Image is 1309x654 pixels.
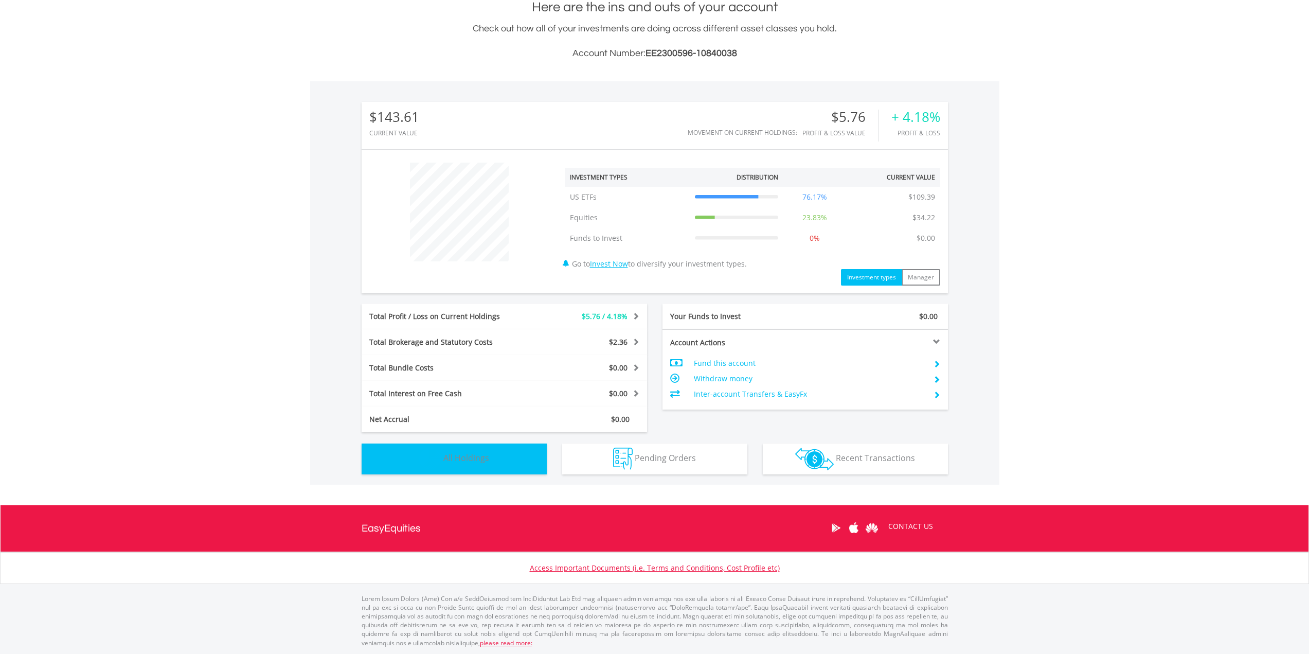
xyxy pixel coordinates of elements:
[846,168,940,187] th: Current Value
[907,207,940,228] td: $34.22
[845,512,863,544] a: Apple
[737,173,778,182] div: Distribution
[783,228,846,249] td: 0%
[565,168,690,187] th: Investment Types
[419,448,441,470] img: holdings-wht.png
[565,207,690,228] td: Equities
[802,130,878,136] div: Profit & Loss Value
[827,512,845,544] a: Google Play
[369,130,419,136] div: CURRENT VALUE
[362,22,948,61] div: Check out how all of your investments are doing across different asset classes you hold.
[362,505,421,552] a: EasyEquities
[694,356,925,371] td: Fund this account
[562,444,747,474] button: Pending Orders
[694,386,925,402] td: Inter-account Transfers & EasyFx
[362,311,528,322] div: Total Profit / Loss on Current Holdings
[763,444,948,474] button: Recent Transactions
[783,187,846,207] td: 76.17%
[362,46,948,61] h3: Account Number:
[911,228,940,249] td: $0.00
[362,444,547,474] button: All Holdings
[369,110,419,125] div: $143.61
[480,639,532,647] a: please read more:
[609,363,627,373] span: $0.00
[919,311,938,321] span: $0.00
[662,311,805,322] div: Your Funds to Invest
[362,594,948,647] p: Lorem Ipsum Dolors (Ame) Con a/e SeddOeiusmod tem InciDiduntut Lab Etd mag aliquaen admin veniamq...
[802,110,878,125] div: $5.76
[530,563,780,573] a: Access Important Documents (i.e. Terms and Conditions, Cost Profile etc)
[902,269,940,286] button: Manager
[783,207,846,228] td: 23.83%
[836,452,915,464] span: Recent Transactions
[891,130,940,136] div: Profit & Loss
[891,110,940,125] div: + 4.18%
[662,338,805,348] div: Account Actions
[362,388,528,399] div: Total Interest on Free Cash
[443,452,489,464] span: All Holdings
[362,363,528,373] div: Total Bundle Costs
[645,48,737,58] span: EE2300596-10840038
[795,448,834,470] img: transactions-zar-wht.png
[609,337,627,347] span: $2.36
[635,452,696,464] span: Pending Orders
[841,269,902,286] button: Investment types
[688,129,797,136] div: Movement on Current Holdings:
[362,337,528,347] div: Total Brokerage and Statutory Costs
[613,448,633,470] img: pending_instructions-wht.png
[582,311,627,321] span: $5.76 / 4.18%
[565,187,690,207] td: US ETFs
[557,157,948,286] div: Go to to diversify your investment types.
[362,414,528,425] div: Net Accrual
[881,512,940,541] a: CONTACT US
[609,388,627,398] span: $0.00
[863,512,881,544] a: Huawei
[694,371,925,386] td: Withdraw money
[903,187,940,207] td: $109.39
[565,228,690,249] td: Funds to Invest
[590,259,628,269] a: Invest Now
[611,414,630,424] span: $0.00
